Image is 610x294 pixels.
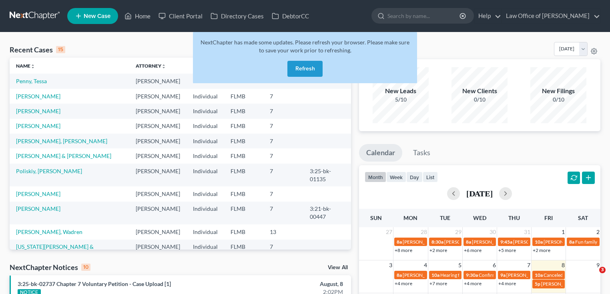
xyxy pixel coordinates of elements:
span: 8a [569,239,574,245]
td: Individual [187,134,224,148]
td: Individual [187,224,224,239]
span: NextChapter has made some updates. Please refresh your browser. Please make sure to save your wor... [201,39,409,54]
span: Tue [440,214,450,221]
td: [PERSON_NAME] [129,224,187,239]
a: 3:25-bk-02737 Chapter 7 Voluntary Petition - Case Upload [1] [18,280,171,287]
span: 10a [431,272,439,278]
td: FLMB [224,89,263,104]
a: +4 more [464,280,482,286]
span: 29 [454,227,462,237]
button: day [406,172,423,182]
span: 9:30a [466,272,478,278]
span: 8:30a [431,239,443,245]
td: Individual [187,148,224,163]
span: 7 [526,260,531,270]
td: Individual [187,89,224,104]
button: week [386,172,406,182]
td: Individual [187,119,224,134]
a: +2 more [429,247,447,253]
span: 8a [397,272,402,278]
td: Individual [187,164,224,186]
a: +6 more [464,247,482,253]
td: FLMB [224,186,263,201]
span: 6 [492,260,497,270]
td: 7 [263,202,303,224]
span: Canceled: [PERSON_NAME] [544,272,603,278]
td: [PERSON_NAME] [129,104,187,118]
a: Tasks [406,144,437,162]
a: Law Office of [PERSON_NAME] [502,9,600,23]
span: Thu [508,214,520,221]
a: +8 more [395,247,412,253]
a: DebtorCC [268,9,313,23]
td: FLMB [224,164,263,186]
td: 3:25-bk-01135 [303,164,351,186]
a: [US_STATE][PERSON_NAME] & [PERSON_NAME] [16,243,94,258]
div: NextChapter Notices [10,262,90,272]
span: [PERSON_NAME] [472,239,510,245]
td: FLMB [224,119,263,134]
span: [PERSON_NAME] [PHONE_NUMBER] [444,239,525,245]
span: Sat [578,214,588,221]
td: 7 [263,119,303,134]
td: 7 [263,240,303,262]
span: 27 [385,227,393,237]
td: [PERSON_NAME] [129,202,187,224]
td: FLMB [224,224,263,239]
a: +2 more [533,247,550,253]
span: Sun [370,214,382,221]
a: [PERSON_NAME] [16,205,60,212]
td: Individual [187,202,224,224]
td: Individual [187,104,224,118]
button: list [423,172,438,182]
td: FLMB [224,104,263,118]
a: View All [328,265,348,270]
a: [PERSON_NAME] [16,190,60,197]
td: [PERSON_NAME] [129,186,187,201]
a: Penny, Tessa [16,78,47,84]
a: Directory Cases [207,9,268,23]
td: FLMB [224,134,263,148]
a: Poliskiy, [PERSON_NAME] [16,168,82,174]
td: 7 [263,104,303,118]
a: [PERSON_NAME] [16,122,60,129]
a: [PERSON_NAME] & [PERSON_NAME] [16,152,111,159]
span: 8a [466,239,471,245]
span: Hearing for [PERSON_NAME] [440,272,503,278]
span: Fri [544,214,553,221]
span: 10a [535,239,543,245]
a: [PERSON_NAME], [PERSON_NAME] [16,138,107,144]
td: 7 [263,134,303,148]
a: +5 more [498,247,516,253]
div: 5/10 [373,96,429,104]
a: Calendar [359,144,402,162]
a: [PERSON_NAME] [16,108,60,114]
span: 30 [489,227,497,237]
td: 7 [263,89,303,104]
div: Recent Cases [10,45,65,54]
div: New Leads [373,86,429,96]
span: 9:45a [500,239,512,245]
a: +4 more [498,280,516,286]
span: 5 [457,260,462,270]
span: 5p [535,281,540,287]
td: Individual [187,240,224,262]
span: New Case [84,13,110,19]
a: Attorneyunfold_more [136,63,166,69]
div: New Filings [530,86,586,96]
i: unfold_more [161,64,166,69]
a: [PERSON_NAME] [16,93,60,100]
td: [PERSON_NAME] [129,240,187,262]
i: unfold_more [30,64,35,69]
span: 3 [599,267,606,273]
span: [PERSON_NAME] [PHONE_NUMBER] [403,272,484,278]
td: FLMB [224,148,263,163]
td: [PERSON_NAME] [129,148,187,163]
td: Individual [187,74,224,88]
span: 9a [500,272,506,278]
span: Confirmation hearing for [PERSON_NAME] [479,272,570,278]
td: FLMB [224,202,263,224]
td: 13 [263,224,303,239]
div: 15 [56,46,65,53]
span: 8a [397,239,402,245]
